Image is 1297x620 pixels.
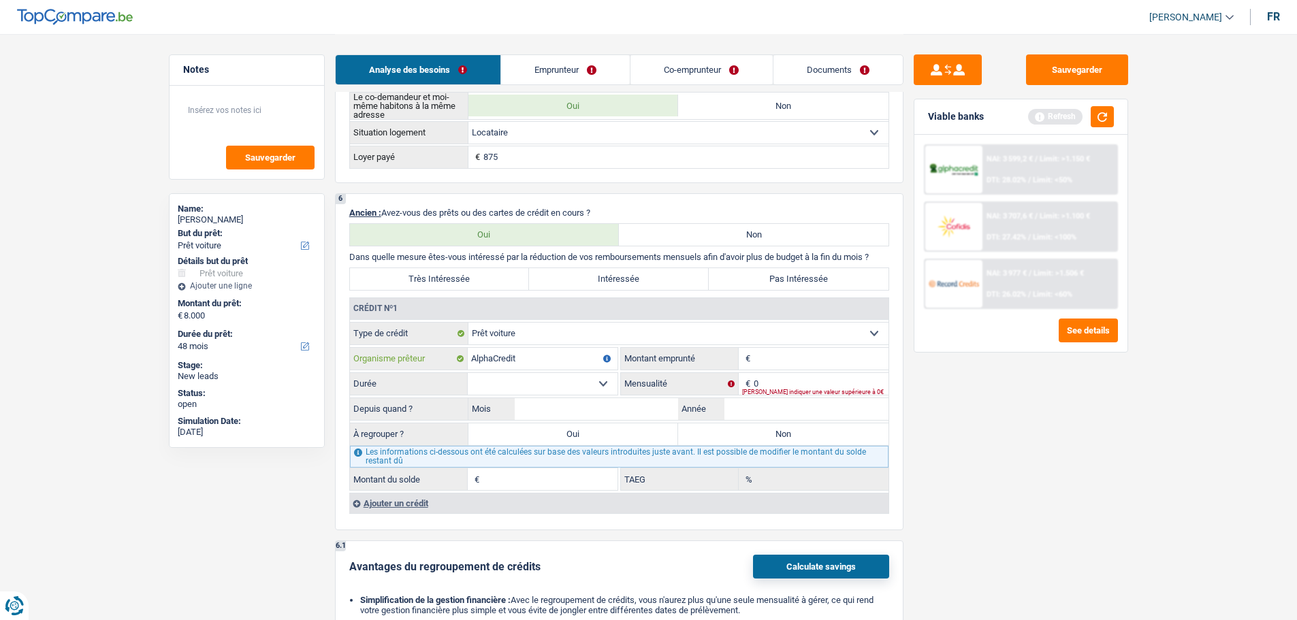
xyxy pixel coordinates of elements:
[178,281,316,291] div: Ajouter une ligne
[350,446,888,468] div: Les informations ci-dessous ont été calculées sur base des valeurs introduites juste avant. Il es...
[350,373,468,395] label: Durée
[468,423,679,445] label: Oui
[183,64,310,76] h5: Notes
[336,194,346,204] div: 6
[178,214,316,225] div: [PERSON_NAME]
[1035,212,1038,221] span: /
[468,468,483,490] span: €
[1149,12,1222,23] span: [PERSON_NAME]
[178,360,316,371] div: Stage:
[178,256,316,267] div: Détails but du prêt
[349,208,381,218] span: Ancien :
[1040,154,1090,163] span: Limit: >1.150 €
[987,176,1026,184] span: DTI: 28.02%
[773,55,903,84] a: Documents
[630,55,772,84] a: Co-emprunteur
[336,55,500,84] a: Analyse des besoins
[178,298,313,309] label: Montant du prêt:
[987,212,1033,221] span: NAI: 3 707,6 €
[619,224,888,246] label: Non
[1267,10,1280,23] div: fr
[739,468,756,490] span: %
[350,423,468,445] label: À regrouper ?
[349,493,888,513] div: Ajouter un crédit
[678,95,888,116] label: Non
[349,208,889,218] p: Avez-vous des prêts ou des cartes de crédit en cours ?
[987,154,1033,163] span: NAI: 3 599,2 €
[360,595,889,615] li: Avec le regroupement de crédits, vous n'aurez plus qu'une seule mensualité à gérer, ce qui rend v...
[349,252,889,262] p: Dans quelle mesure êtes-vous intéressé par la réduction de vos remboursements mensuels afin d'avo...
[929,214,979,239] img: Cofidis
[1035,154,1038,163] span: /
[621,373,739,395] label: Mensualité
[350,323,468,344] label: Type de crédit
[987,269,1027,278] span: NAI: 3 977 €
[928,111,984,123] div: Viable banks
[709,268,888,290] label: Pas Intéressée
[178,203,316,214] div: Name:
[336,541,346,551] div: 6.1
[245,153,295,162] span: Sauvegarder
[1029,269,1031,278] span: /
[178,228,313,239] label: But du prêt:
[178,310,182,321] span: €
[360,595,511,605] b: Simplification de la gestion financière :
[987,290,1026,299] span: DTI: 26.02%
[468,146,483,168] span: €
[501,55,630,84] a: Emprunteur
[226,146,315,169] button: Sauvegarder
[1026,54,1128,85] button: Sauvegarder
[621,348,739,370] label: Montant emprunté
[349,121,468,144] th: Situation logement
[1034,269,1084,278] span: Limit: >1.506 €
[1033,176,1072,184] span: Limit: <50%
[350,398,468,420] label: Depuis quand ?
[1138,6,1234,29] a: [PERSON_NAME]
[929,271,979,296] img: Record Credits
[753,555,889,578] button: Calculate savings
[178,427,316,438] div: [DATE]
[178,388,316,399] div: Status:
[350,304,401,312] div: Crédit nº1
[929,162,979,178] img: AlphaCredit
[742,389,888,395] div: [PERSON_NAME] indiquer une valeur supérieure à 0€
[178,329,313,340] label: Durée du prêt:
[1040,212,1090,221] span: Limit: >1.100 €
[1059,319,1118,342] button: See details
[515,398,679,420] input: MM
[1033,290,1072,299] span: Limit: <60%
[1028,109,1083,124] div: Refresh
[739,373,754,395] span: €
[349,146,468,168] th: Loyer payé
[1033,233,1076,242] span: Limit: <100%
[987,233,1026,242] span: DTI: 27.42%
[17,9,133,25] img: TopCompare Logo
[678,398,724,420] label: Année
[1028,233,1031,242] span: /
[349,92,468,119] th: Le co-demandeur et moi-même habitons à la même adresse
[529,268,709,290] label: Intéressée
[350,348,468,370] label: Organisme prêteur
[178,416,316,427] div: Simulation Date:
[621,468,739,490] label: TAEG
[178,399,316,410] div: open
[1028,290,1031,299] span: /
[739,348,754,370] span: €
[678,423,888,445] label: Non
[349,560,541,573] div: Avantages du regroupement de crédits
[724,398,888,420] input: AAAA
[350,224,620,246] label: Oui
[350,468,468,490] label: Montant du solde
[468,95,678,116] label: Oui
[468,398,515,420] label: Mois
[1028,176,1031,184] span: /
[178,371,316,382] div: New leads
[350,268,530,290] label: Très Intéressée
